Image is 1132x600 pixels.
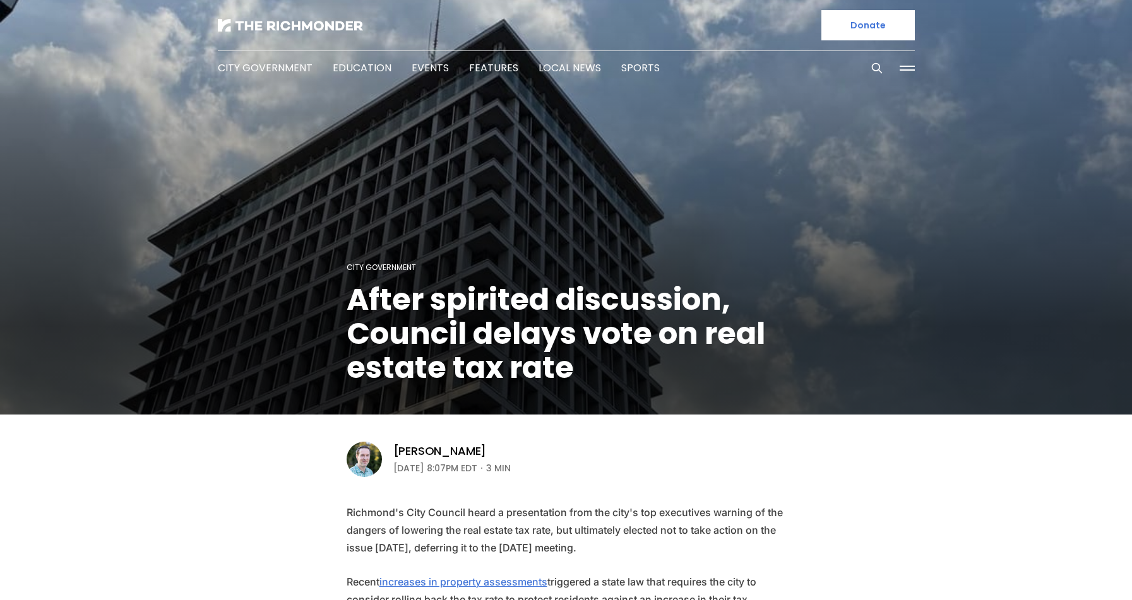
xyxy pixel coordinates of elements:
a: increases in property assessments [379,575,539,588]
a: Education [333,61,391,75]
img: Michael Phillips [347,442,382,477]
a: Local News [539,61,601,75]
span: 3 min [486,461,511,476]
a: Features [469,61,518,75]
a: City Government [347,262,416,273]
img: The Richmonder [218,19,363,32]
p: Richmond's City Council heard a presentation from the city's top executives warning of the danger... [347,503,786,556]
h1: After spirited discussion, Council delays vote on real estate tax rate [347,283,786,385]
a: Sports [621,61,660,75]
time: [DATE] 8:07PM EDT [393,461,477,476]
button: Search this site [867,59,886,78]
a: Events [412,61,449,75]
a: Donate [821,10,915,40]
a: City Government [218,61,313,75]
a: [PERSON_NAME] [393,444,487,459]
